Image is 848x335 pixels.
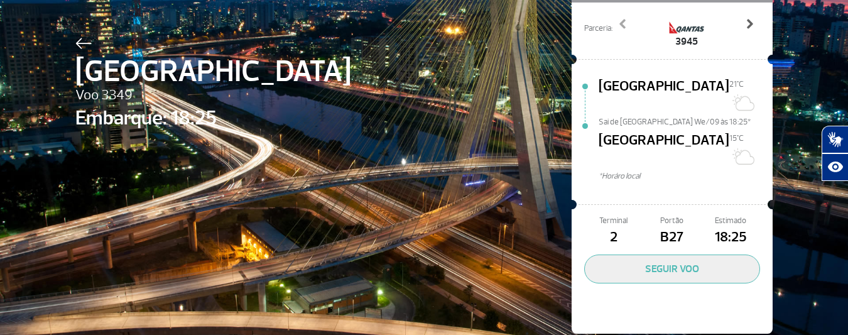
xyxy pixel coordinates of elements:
span: 3945 [668,34,705,49]
img: Sol com muitas nuvens [729,90,754,115]
span: 21°C [729,79,744,89]
span: Parceria: [584,23,612,35]
span: *Horáro local [599,170,773,182]
span: [GEOGRAPHIC_DATA] [599,130,729,170]
button: SEGUIR VOO [584,255,760,283]
button: Abrir tradutor de língua de sinais. [822,126,848,153]
span: 15°C [729,133,744,143]
span: Sai de [GEOGRAPHIC_DATA] We/09 às 18:25* [599,116,773,125]
span: 2 [584,227,643,248]
div: Plugin de acessibilidade da Hand Talk. [822,126,848,181]
span: [GEOGRAPHIC_DATA] [599,76,729,116]
span: Voo 3349 [75,85,351,106]
button: Abrir recursos assistivos. [822,153,848,181]
span: Embarque: 18:25 [75,103,351,133]
span: B27 [643,227,701,248]
span: [GEOGRAPHIC_DATA] [75,49,351,94]
img: Sol com algumas nuvens [729,144,754,169]
span: Terminal [584,215,643,227]
span: Estimado [702,215,760,227]
span: Portão [643,215,701,227]
span: 18:25 [702,227,760,248]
